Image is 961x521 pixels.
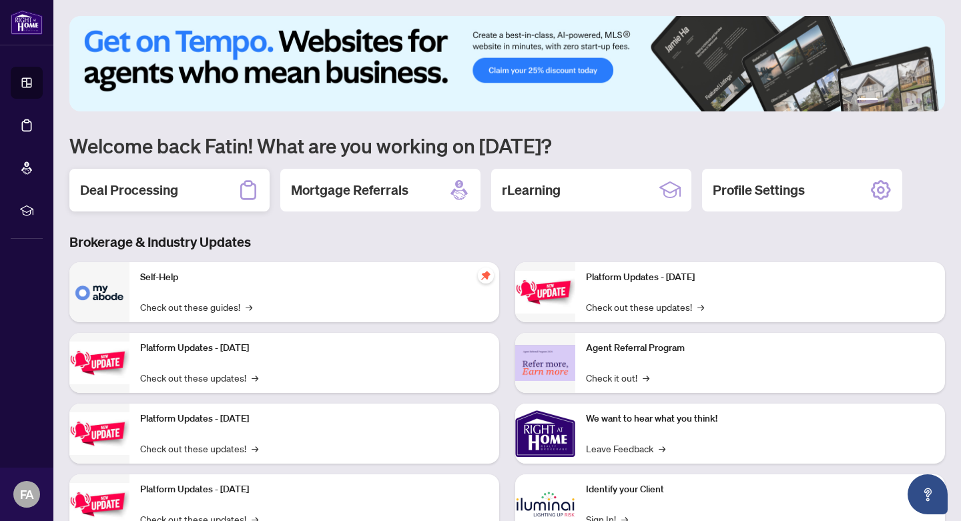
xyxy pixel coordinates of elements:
p: Platform Updates - [DATE] [140,341,489,356]
h2: rLearning [502,181,561,199]
img: Platform Updates - September 16, 2025 [69,342,129,384]
button: Open asap [908,474,948,514]
span: → [246,300,252,314]
button: 1 [857,98,878,103]
button: 6 [926,98,932,103]
img: Slide 0 [69,16,945,111]
a: Check out these updates!→ [586,300,704,314]
img: We want to hear what you think! [515,404,575,464]
p: We want to hear what you think! [586,412,934,426]
span: → [659,441,665,456]
p: Agent Referral Program [586,341,934,356]
p: Self-Help [140,270,489,285]
a: Check out these guides!→ [140,300,252,314]
a: Check out these updates!→ [140,370,258,385]
button: 2 [884,98,889,103]
h1: Welcome back Fatin! What are you working on [DATE]? [69,133,945,158]
p: Platform Updates - [DATE] [140,482,489,497]
a: Check it out!→ [586,370,649,385]
h3: Brokerage & Industry Updates [69,233,945,251]
img: Platform Updates - June 23, 2025 [515,271,575,313]
img: Platform Updates - July 21, 2025 [69,412,129,454]
p: Platform Updates - [DATE] [586,270,934,285]
h2: Deal Processing [80,181,178,199]
p: Platform Updates - [DATE] [140,412,489,426]
button: 4 [905,98,910,103]
span: → [252,370,258,385]
img: Agent Referral Program [515,345,575,382]
span: → [252,441,258,456]
span: FA [20,485,34,504]
span: → [643,370,649,385]
h2: Mortgage Referrals [291,181,408,199]
a: Leave Feedback→ [586,441,665,456]
button: 5 [916,98,921,103]
button: 3 [894,98,900,103]
img: logo [11,10,43,35]
h2: Profile Settings [713,181,805,199]
a: Check out these updates!→ [140,441,258,456]
img: Self-Help [69,262,129,322]
span: pushpin [478,268,494,284]
span: → [697,300,704,314]
p: Identify your Client [586,482,934,497]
